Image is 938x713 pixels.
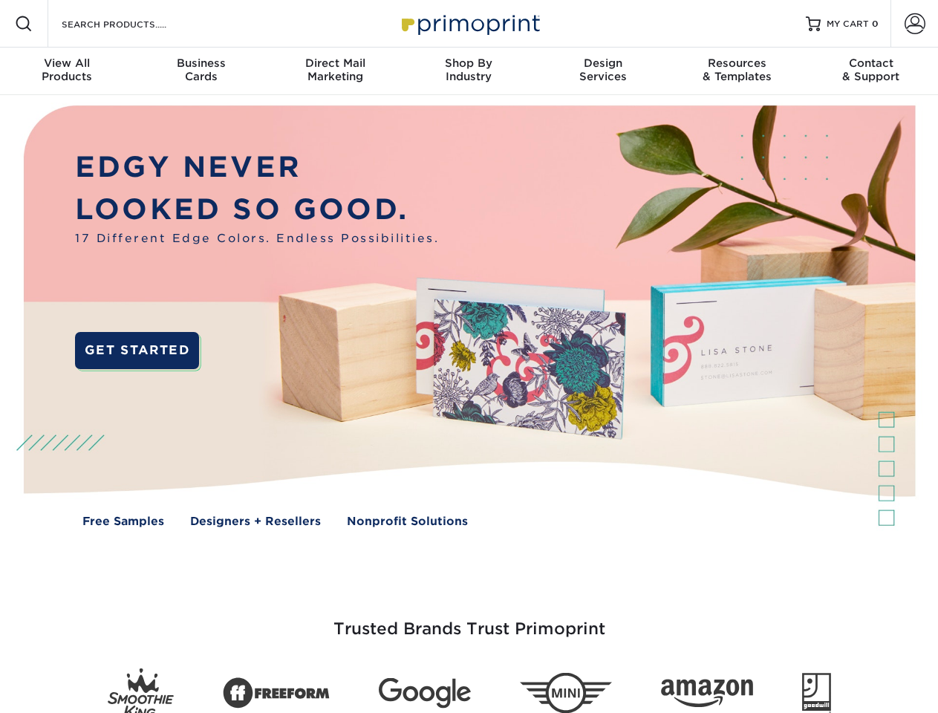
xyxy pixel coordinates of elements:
span: 17 Different Edge Colors. Endless Possibilities. [75,230,439,247]
a: Direct MailMarketing [268,48,402,95]
input: SEARCH PRODUCTS..... [60,15,205,33]
div: & Support [804,56,938,83]
a: Nonprofit Solutions [347,513,468,530]
a: Designers + Resellers [190,513,321,530]
p: EDGY NEVER [75,146,439,189]
a: Shop ByIndustry [402,48,535,95]
div: Services [536,56,670,83]
a: Resources& Templates [670,48,804,95]
div: Industry [402,56,535,83]
a: BusinessCards [134,48,267,95]
span: MY CART [827,18,869,30]
a: Free Samples [82,513,164,530]
img: Goodwill [802,673,831,713]
a: Contact& Support [804,48,938,95]
span: Resources [670,56,804,70]
span: Business [134,56,267,70]
a: DesignServices [536,48,670,95]
span: Contact [804,56,938,70]
span: Design [536,56,670,70]
img: Amazon [661,680,753,708]
span: Direct Mail [268,56,402,70]
img: Primoprint [395,7,544,39]
a: GET STARTED [75,332,199,369]
span: 0 [872,19,879,29]
div: Cards [134,56,267,83]
img: Google [379,678,471,709]
span: Shop By [402,56,535,70]
div: & Templates [670,56,804,83]
h3: Trusted Brands Trust Primoprint [35,584,904,657]
p: LOOKED SO GOOD. [75,189,439,231]
div: Marketing [268,56,402,83]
